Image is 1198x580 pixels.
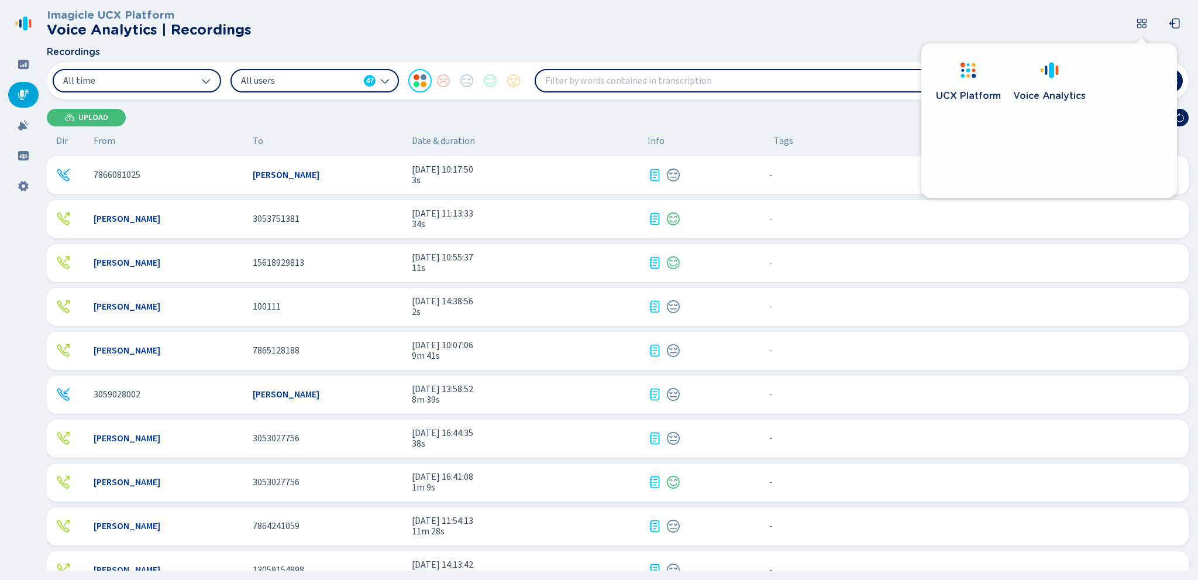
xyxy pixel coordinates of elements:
span: 11m 28s [412,526,638,537]
span: 8m 39s [412,394,638,405]
span: 38s [412,438,638,449]
div: Dashboard [8,52,39,77]
span: [DATE] 14:38:56 [412,296,638,307]
span: 7865128188 [253,345,299,356]
svg: icon-emoji-smile [666,212,680,226]
svg: telephone-outbound [56,519,70,533]
svg: icon-emoji-neutral [666,344,680,358]
span: Recordings [47,47,100,57]
span: No tags assigned [769,170,773,180]
span: [DATE] 11:13:33 [412,208,638,219]
span: To [253,136,263,146]
span: 1m 9s [412,482,638,493]
span: [DATE] 16:41:08 [412,472,638,482]
svg: alarm-filled [18,119,29,131]
span: No tags assigned [769,565,773,575]
svg: icon-emoji-neutral [666,387,680,401]
span: No tags assigned [769,301,773,312]
button: All time [53,69,221,92]
svg: chevron-down [201,76,211,85]
div: Transcription available [648,212,662,226]
div: Outgoing call [56,344,70,358]
span: 15618929813 [253,258,304,268]
div: Transcription available [648,387,662,401]
svg: icon-emoji-neutral [666,168,680,182]
svg: dashboard-filled [18,59,29,70]
div: Outgoing call [56,300,70,314]
svg: icon-emoji-neutral [666,300,680,314]
h2: Voice Analytics | Recordings [47,22,252,38]
svg: telephone-outbound [56,256,70,270]
svg: telephone-outbound [56,300,70,314]
span: 11s [412,263,638,273]
span: Tags [774,136,793,146]
svg: box-arrow-left [1169,18,1180,29]
span: [PERSON_NAME] [94,214,160,224]
svg: telephone-inbound [56,168,70,182]
div: Outgoing call [56,431,70,445]
svg: icon-emoji-neutral [666,519,680,533]
span: [DATE] 11:54:13 [412,516,638,526]
div: Alarms [8,112,39,138]
button: Reload the current page [1171,109,1189,126]
span: 3053027756 [253,433,299,444]
span: 2s [412,307,638,317]
span: No tags assigned [769,521,773,531]
div: Settings [8,173,39,199]
div: Transcription available [648,431,662,445]
svg: journal-text [648,563,662,577]
svg: journal-text [648,344,662,358]
span: No tags assigned [769,477,773,488]
div: Outgoing call [56,212,70,226]
svg: telephone-outbound [56,563,70,577]
span: 7864241059 [253,521,299,531]
div: Neutral sentiment [666,519,680,533]
span: All users [241,74,359,87]
span: Dir [56,136,68,146]
svg: journal-text [648,475,662,489]
svg: journal-text [648,256,662,270]
svg: journal-text [648,300,662,314]
div: Positive sentiment [666,475,680,489]
svg: journal-text [648,212,662,226]
span: 47 [366,75,374,87]
span: 9m 41s [412,351,638,361]
span: No tags assigned [769,433,773,444]
span: No tags assigned [769,345,773,356]
svg: cloud-upload [65,113,74,122]
div: Transcription available [648,475,662,489]
span: [PERSON_NAME] [94,521,160,531]
svg: arrow-clockwise [1175,113,1185,122]
div: Neutral sentiment [666,563,680,577]
span: [DATE] 13:58:52 [412,384,638,394]
span: [PERSON_NAME] [94,477,160,488]
svg: telephone-outbound [56,212,70,226]
svg: telephone-outbound [56,475,70,489]
div: Neutral sentiment [666,344,680,358]
div: Outgoing call [56,563,70,577]
span: 3059028002 [94,389,140,400]
span: 3s [412,175,638,186]
svg: journal-text [648,387,662,401]
div: Incoming call [56,387,70,401]
svg: icon-emoji-neutral [666,563,680,577]
svg: chevron-down [380,76,390,85]
span: [PERSON_NAME] [94,345,160,356]
span: No tags assigned [769,389,773,400]
div: Outgoing call [56,519,70,533]
div: Transcription available [648,563,662,577]
span: [DATE] 10:07:06 [412,340,638,351]
svg: telephone-inbound [56,387,70,401]
div: Transcription available [648,256,662,270]
span: [PERSON_NAME] [253,170,319,180]
span: No tags assigned [769,258,773,268]
div: Groups [8,143,39,169]
div: Incoming call [56,168,70,182]
div: Neutral sentiment [666,168,680,182]
svg: journal-text [648,519,662,533]
span: [PERSON_NAME] [94,301,160,312]
div: Outgoing call [56,475,70,489]
span: 100111 [253,301,281,312]
span: 7866081025 [94,170,140,180]
span: Date & duration [412,136,638,146]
